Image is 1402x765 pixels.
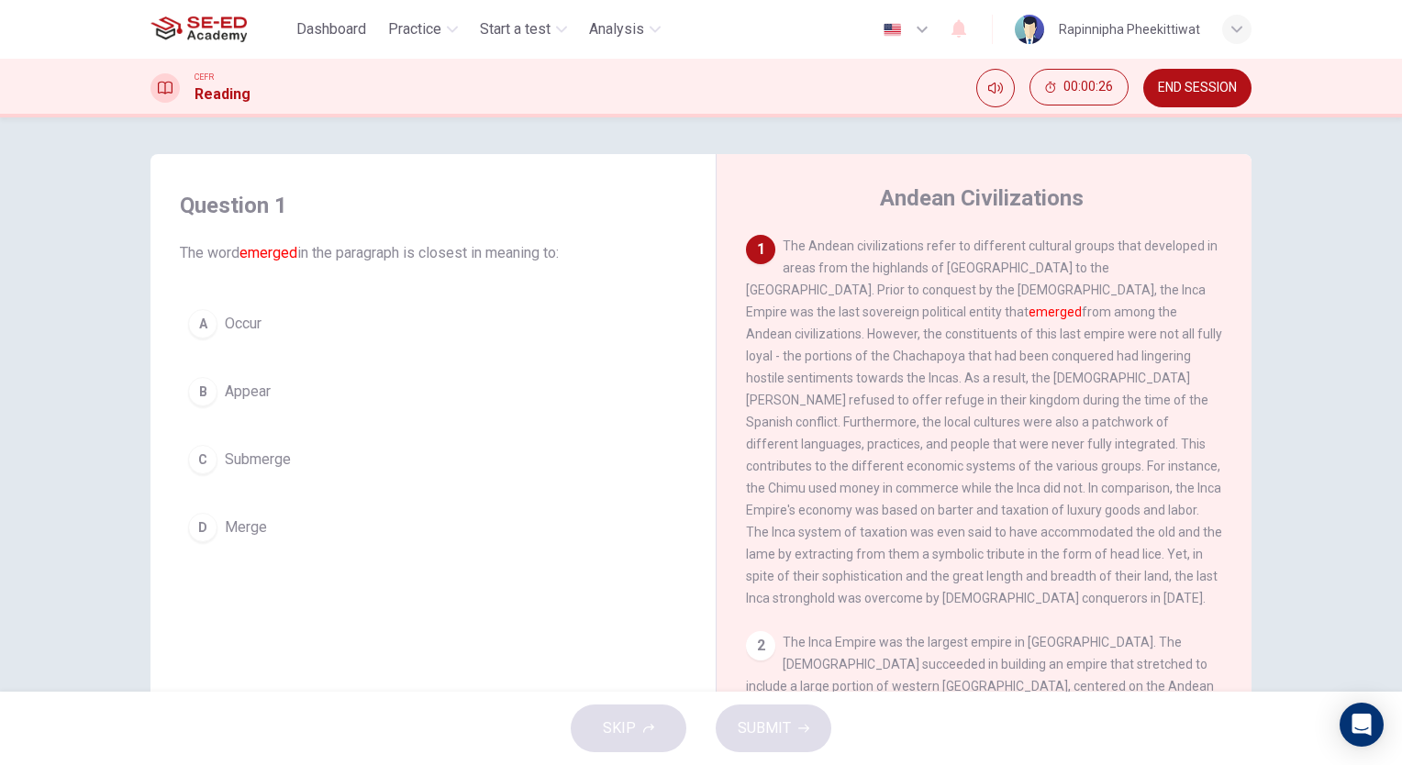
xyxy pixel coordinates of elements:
span: Analysis [589,18,644,40]
span: The Andean civilizations refer to different cultural groups that developed in areas from the high... [746,238,1222,605]
button: Dashboard [289,13,373,46]
span: END SESSION [1158,81,1237,95]
span: 00:00:26 [1063,80,1113,94]
span: The word in the paragraph is closest in meaning to: [180,242,686,264]
span: Appear [225,381,271,403]
span: CEFR [195,71,214,83]
span: Practice [388,18,441,40]
div: Open Intercom Messenger [1340,703,1384,747]
img: SE-ED Academy logo [150,11,247,48]
h4: Question 1 [180,191,686,220]
h4: Andean Civilizations [880,183,1084,213]
div: B [188,377,217,406]
button: BAppear [180,369,686,415]
img: en [881,23,904,37]
div: 1 [746,235,775,264]
div: D [188,513,217,542]
div: Hide [1029,69,1129,107]
img: Profile picture [1015,15,1044,44]
button: CSubmerge [180,437,686,482]
div: Mute [976,69,1015,107]
a: SE-ED Academy logo [150,11,289,48]
button: Analysis [582,13,668,46]
span: Occur [225,313,261,335]
button: END SESSION [1143,69,1252,107]
button: DMerge [180,504,686,550]
span: Submerge [225,449,291,471]
button: Practice [381,13,465,46]
button: 00:00:26 [1029,69,1129,105]
button: AOccur [180,301,686,347]
span: Start a test [480,18,551,40]
div: C [188,445,217,474]
font: emerged [239,244,297,261]
span: Dashboard [296,18,366,40]
span: Merge [225,516,267,538]
button: Start a test [473,13,574,46]
div: 2 [746,631,775,660]
div: A [188,309,217,338]
div: Rapinnipha Pheekittiwat [1059,18,1200,40]
font: emerged [1029,305,1082,319]
h1: Reading [195,83,250,105]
